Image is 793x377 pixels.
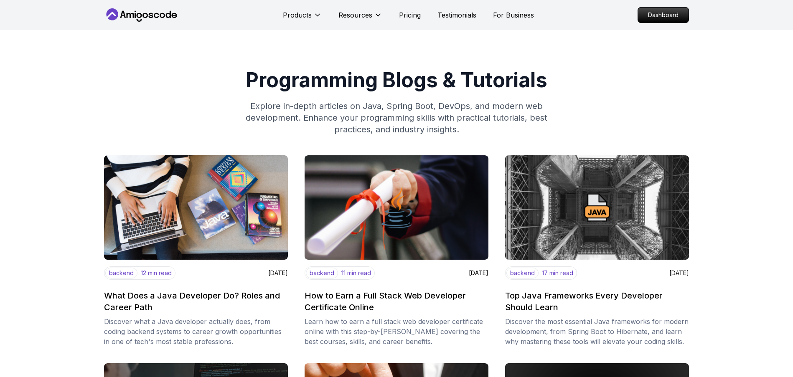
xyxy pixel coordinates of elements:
[283,10,312,20] p: Products
[399,10,421,20] a: Pricing
[104,155,288,260] img: image
[104,155,288,347] a: imagebackend12 min read[DATE]What Does a Java Developer Do? Roles and Career PathDiscover what a ...
[505,155,689,260] img: image
[505,316,689,347] p: Discover the most essential Java frameworks for modern development, from Spring Boot to Hibernate...
[305,316,488,347] p: Learn how to earn a full stack web developer certificate online with this step-by-[PERSON_NAME] c...
[104,290,283,313] h2: What Does a Java Developer Do? Roles and Career Path
[305,290,483,313] h2: How to Earn a Full Stack Web Developer Certificate Online
[141,269,172,277] p: 12 min read
[505,155,689,347] a: imagebackend17 min read[DATE]Top Java Frameworks Every Developer Should LearnDiscover the most es...
[638,8,689,23] p: Dashboard
[306,268,338,278] p: backend
[338,10,382,27] button: Resources
[236,100,557,135] p: Explore in-depth articles on Java, Spring Boot, DevOps, and modern web development. Enhance your ...
[469,269,488,277] p: [DATE]
[305,155,488,347] a: imagebackend11 min read[DATE]How to Earn a Full Stack Web Developer Certificate OnlineLearn how t...
[437,10,476,20] a: Testimonials
[105,268,137,278] p: backend
[338,10,372,20] p: Resources
[104,316,288,347] p: Discover what a Java developer actually does, from coding backend systems to career growth opport...
[505,290,684,313] h2: Top Java Frameworks Every Developer Should Learn
[542,269,573,277] p: 17 min read
[104,70,689,90] h1: Programming Blogs & Tutorials
[493,10,534,20] a: For Business
[669,269,689,277] p: [DATE]
[283,10,322,27] button: Products
[341,269,371,277] p: 11 min read
[305,155,488,260] img: image
[741,325,793,364] iframe: chat widget
[638,7,689,23] a: Dashboard
[268,269,288,277] p: [DATE]
[506,268,539,278] p: backend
